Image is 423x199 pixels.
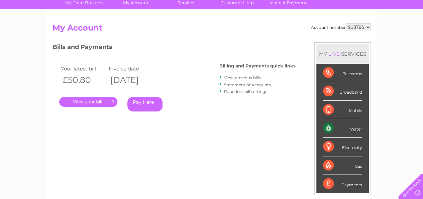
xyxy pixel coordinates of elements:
[316,44,369,63] div: MY SERVICES
[323,82,362,101] div: Broadband
[305,29,318,34] a: Water
[224,82,271,87] a: Statement of Accounts
[59,73,107,87] th: £50.80
[224,89,267,94] a: Paperless bill settings
[297,3,343,12] a: 0333 014 3131
[311,23,371,31] div: Account number
[322,29,337,34] a: Energy
[54,4,370,33] div: Clear Business is a trading name of Verastar Limited (registered in [GEOGRAPHIC_DATA] No. 3667643...
[379,29,395,34] a: Contact
[224,75,261,80] a: View previous bills
[107,73,155,87] th: [DATE]
[323,175,362,193] div: Payments
[401,29,417,34] a: Log out
[59,64,107,73] td: Your latest bill
[323,101,362,119] div: Mobile
[341,29,361,34] a: Telecoms
[219,63,296,68] h4: Billing and Payments quick links
[323,119,362,138] div: Water
[15,17,49,38] img: logo.png
[327,51,341,57] div: LIVE
[365,29,375,34] a: Blog
[52,42,296,54] h3: Bills and Payments
[127,97,163,111] a: Pay Here
[323,156,362,175] div: Gas
[59,97,117,107] a: .
[323,138,362,156] div: Electricity
[52,23,371,36] h2: My Account
[107,64,155,73] td: Invoice date
[323,64,362,82] div: Telecoms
